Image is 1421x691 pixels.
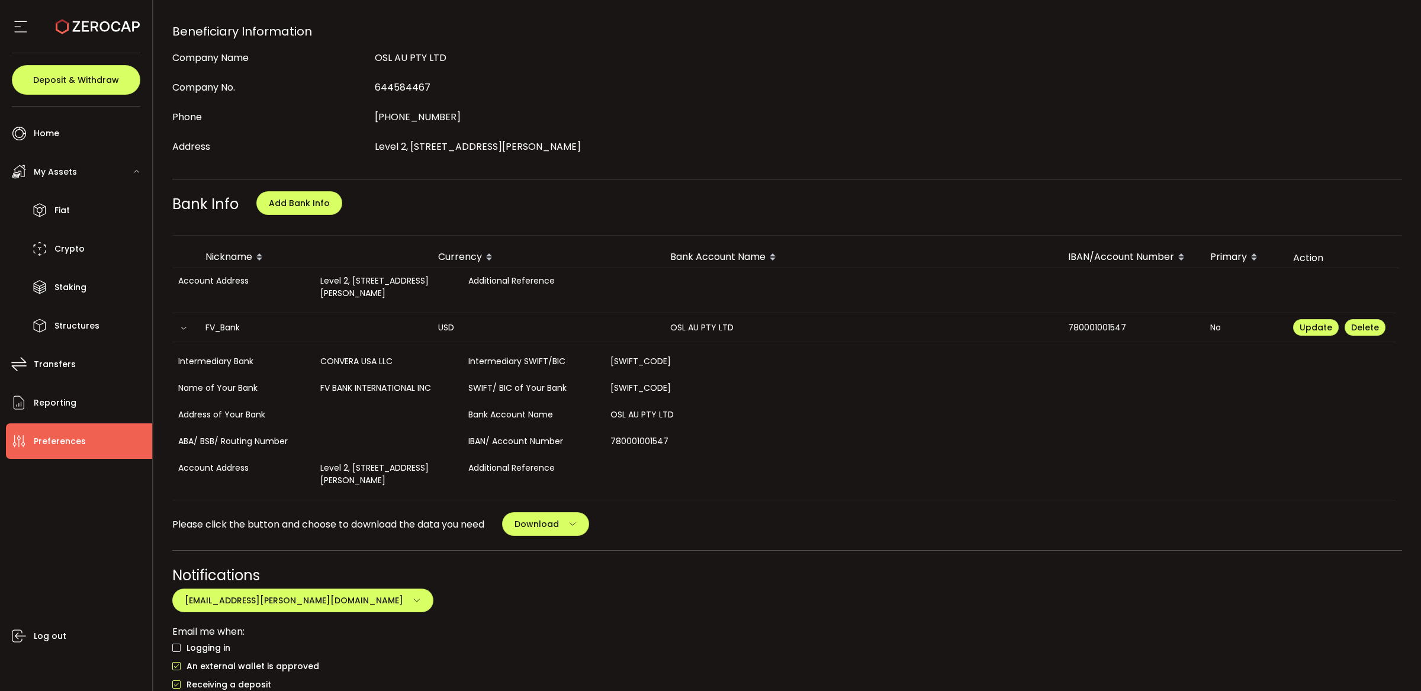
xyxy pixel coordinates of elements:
[375,110,461,124] span: [PHONE_NUMBER]
[172,20,1403,43] div: Beneficiary Information
[462,375,605,401] div: SWIFT/ BIC of Your Bank
[172,268,314,307] div: Account Address
[172,76,369,99] div: Company No.
[462,455,605,494] div: Additional Reference
[314,268,462,307] div: Level 2, [STREET_ADDRESS][PERSON_NAME]
[1284,251,1396,265] div: Action
[605,375,753,401] div: [SWIFT_CODE]
[1345,319,1385,336] button: Delete
[1281,563,1421,691] iframe: Chat Widget
[375,51,446,65] span: OSL AU PTY LTD
[1059,321,1201,335] div: 780001001547
[181,642,230,654] span: Logging in
[54,317,99,335] span: Structures
[185,594,403,606] span: [EMAIL_ADDRESS][PERSON_NAME][DOMAIN_NAME]
[1300,322,1332,333] span: Update
[429,248,661,268] div: Currency
[172,401,314,428] div: Address of Your Bank
[172,135,369,159] div: Address
[462,401,605,428] div: Bank Account Name
[605,401,753,428] div: OSL AU PTY LTD
[196,248,429,268] div: Nickname
[375,81,430,94] span: 644584467
[375,140,581,153] span: Level 2, [STREET_ADDRESS][PERSON_NAME]
[256,191,342,215] button: Add Bank Info
[34,433,86,450] span: Preferences
[172,589,433,612] button: [EMAIL_ADDRESS][PERSON_NAME][DOMAIN_NAME]
[34,394,76,412] span: Reporting
[181,661,319,672] span: An external wallet is approved
[502,512,589,536] button: Download
[1293,319,1339,336] button: Update
[314,375,462,401] div: FV BANK INTERNATIONAL INC
[172,194,239,214] span: Bank Info
[314,348,462,375] div: CONVERA USA LLC
[1351,322,1379,333] span: Delete
[1201,248,1284,268] div: Primary
[181,679,271,690] span: Receiving a deposit
[54,279,86,296] span: Staking
[515,518,559,530] span: Download
[172,375,314,401] div: Name of Your Bank
[269,197,330,209] span: Add Bank Info
[34,356,76,373] span: Transfers
[462,268,605,307] div: Additional Reference
[54,202,70,219] span: Fiat
[429,321,661,335] div: USD
[172,105,369,129] div: Phone
[34,628,66,645] span: Log out
[661,248,1059,268] div: Bank Account Name
[54,240,85,258] span: Crypto
[661,321,1059,335] div: OSL AU PTY LTD
[605,428,753,455] div: 780001001547
[172,455,314,494] div: Account Address
[34,125,59,142] span: Home
[172,348,314,375] div: Intermediary Bank
[172,517,484,532] span: Please click the button and choose to download the data you need
[34,163,77,181] span: My Assets
[196,321,429,335] div: FV_Bank
[172,624,1403,639] div: Email me when:
[314,455,462,494] div: Level 2, [STREET_ADDRESS][PERSON_NAME]
[172,428,314,455] div: ABA/ BSB/ Routing Number
[462,348,605,375] div: Intermediary SWIFT/BIC
[605,348,753,375] div: [SWIFT_CODE]
[33,76,119,84] span: Deposit & Withdraw
[172,46,369,70] div: Company Name
[172,565,1403,586] div: Notifications
[462,428,605,455] div: IBAN/ Account Number
[12,65,140,95] button: Deposit & Withdraw
[1201,321,1284,335] div: No
[1059,248,1201,268] div: IBAN/Account Number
